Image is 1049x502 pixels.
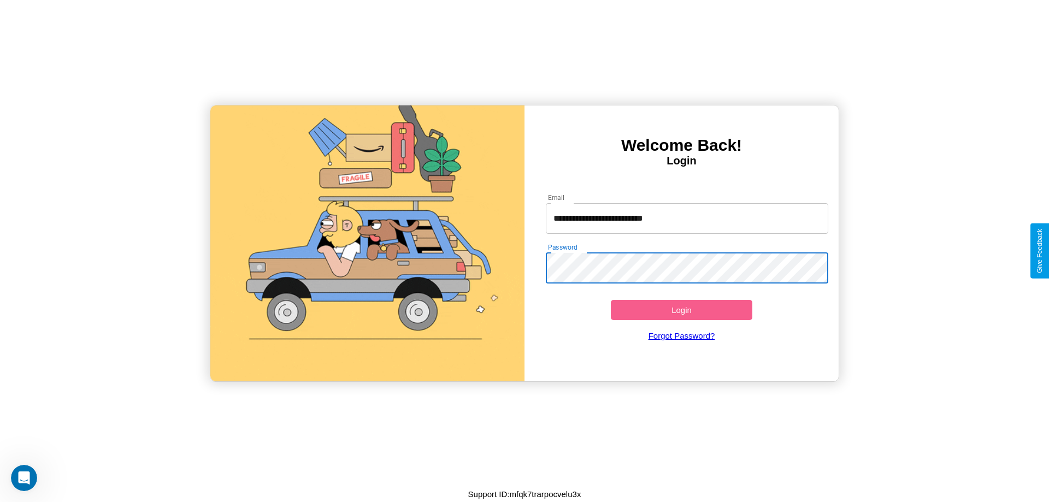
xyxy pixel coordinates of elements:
div: Give Feedback [1036,229,1044,273]
a: Forgot Password? [540,320,823,351]
p: Support ID: mfqk7trarpocvelu3x [468,487,581,501]
h4: Login [524,155,839,167]
label: Password [548,243,577,252]
iframe: Intercom live chat [11,465,37,491]
label: Email [548,193,565,202]
button: Login [611,300,752,320]
img: gif [210,105,524,381]
h3: Welcome Back! [524,136,839,155]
